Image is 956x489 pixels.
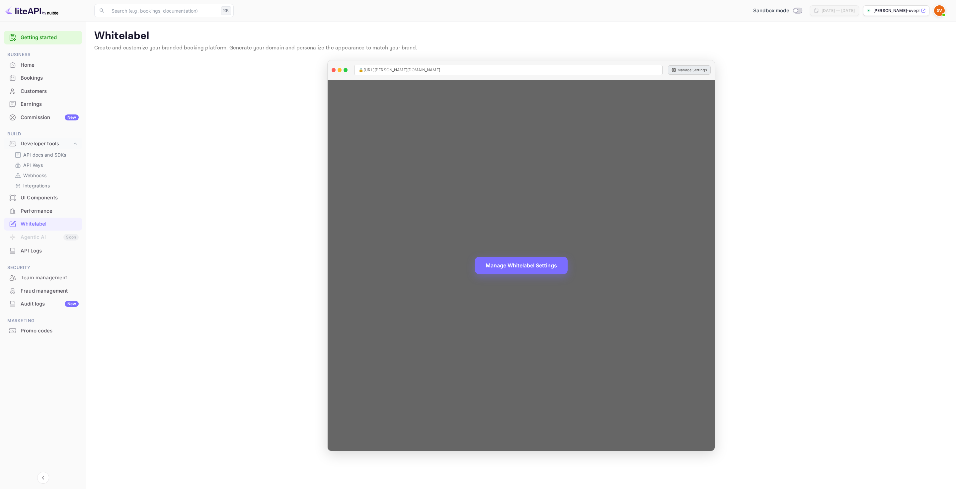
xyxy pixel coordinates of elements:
[4,98,82,111] div: Earnings
[4,130,82,138] span: Build
[4,191,82,204] div: UI Components
[4,285,82,297] a: Fraud management
[4,59,82,72] div: Home
[21,61,79,69] div: Home
[4,191,82,204] a: UI Components
[21,300,79,308] div: Audit logs
[21,114,79,121] div: Commission
[4,271,82,284] a: Team management
[21,34,79,41] a: Getting started
[4,218,82,231] div: Whitelabel
[15,172,77,179] a: Webhooks
[21,287,79,295] div: Fraud management
[4,324,82,337] div: Promo codes
[21,247,79,255] div: API Logs
[4,111,82,123] a: CommissionNew
[21,74,79,82] div: Bookings
[65,114,79,120] div: New
[4,317,82,324] span: Marketing
[358,67,440,73] span: 🔒 [URL][PERSON_NAME][DOMAIN_NAME]
[4,264,82,271] span: Security
[751,7,805,15] div: Switch to Production mode
[94,44,948,52] p: Create and customize your branded booking platform. Generate your domain and personalize the appe...
[21,220,79,228] div: Whitelabel
[23,182,50,189] p: Integrations
[4,51,82,58] span: Business
[4,85,82,97] a: Customers
[4,298,82,311] div: Audit logsNew
[4,205,82,217] a: Performance
[4,72,82,84] a: Bookings
[4,72,82,85] div: Bookings
[12,171,79,180] div: Webhooks
[21,88,79,95] div: Customers
[15,151,77,158] a: API docs and SDKs
[753,7,789,15] span: Sandbox mode
[873,8,919,14] p: [PERSON_NAME]-uvepl....
[4,85,82,98] div: Customers
[4,271,82,284] div: Team management
[934,5,945,16] img: Dennis Vichikov
[4,98,82,110] a: Earnings
[21,207,79,215] div: Performance
[4,218,82,230] a: Whitelabel
[21,327,79,335] div: Promo codes
[668,65,711,75] button: Manage Settings
[15,162,77,169] a: API Keys
[108,4,218,17] input: Search (e.g. bookings, documentation)
[12,150,79,160] div: API docs and SDKs
[37,472,49,484] button: Collapse navigation
[21,194,79,202] div: UI Components
[21,140,72,148] div: Developer tools
[4,244,82,257] div: API Logs
[4,298,82,310] a: Audit logsNew
[4,324,82,337] a: Promo codes
[23,172,46,179] p: Webhooks
[23,151,66,158] p: API docs and SDKs
[21,274,79,282] div: Team management
[94,30,948,43] p: Whitelabel
[12,181,79,190] div: Integrations
[4,31,82,44] div: Getting started
[15,182,77,189] a: Integrations
[4,138,82,150] div: Developer tools
[475,257,568,274] button: Manage Whitelabel Settings
[65,301,79,307] div: New
[4,285,82,298] div: Fraud management
[4,205,82,218] div: Performance
[5,5,58,16] img: LiteAPI logo
[4,59,82,71] a: Home
[12,160,79,170] div: API Keys
[4,244,82,257] a: API Logs
[21,101,79,108] div: Earnings
[221,6,231,15] div: ⌘K
[822,8,855,14] div: [DATE] — [DATE]
[23,162,43,169] p: API Keys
